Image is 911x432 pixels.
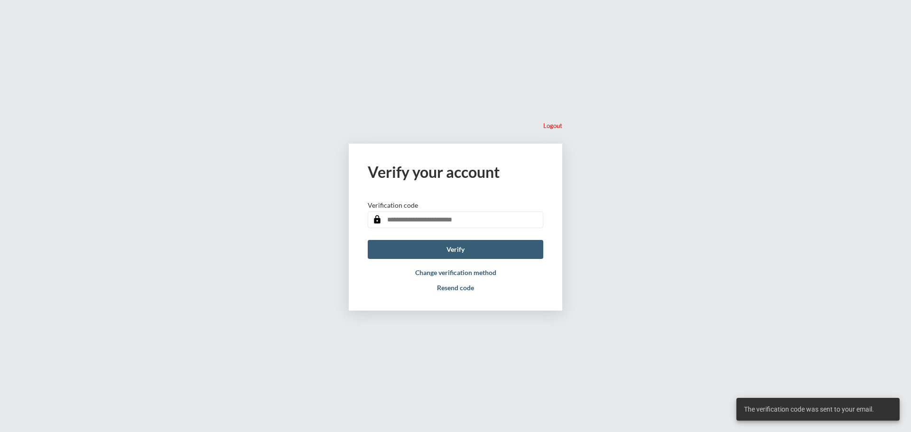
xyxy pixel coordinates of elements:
[368,201,418,209] p: Verification code
[437,284,474,292] button: Resend code
[368,163,543,181] h2: Verify your account
[744,404,874,414] span: The verification code was sent to your email.
[415,268,496,276] button: Change verification method
[543,122,562,129] p: Logout
[368,240,543,259] button: Verify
